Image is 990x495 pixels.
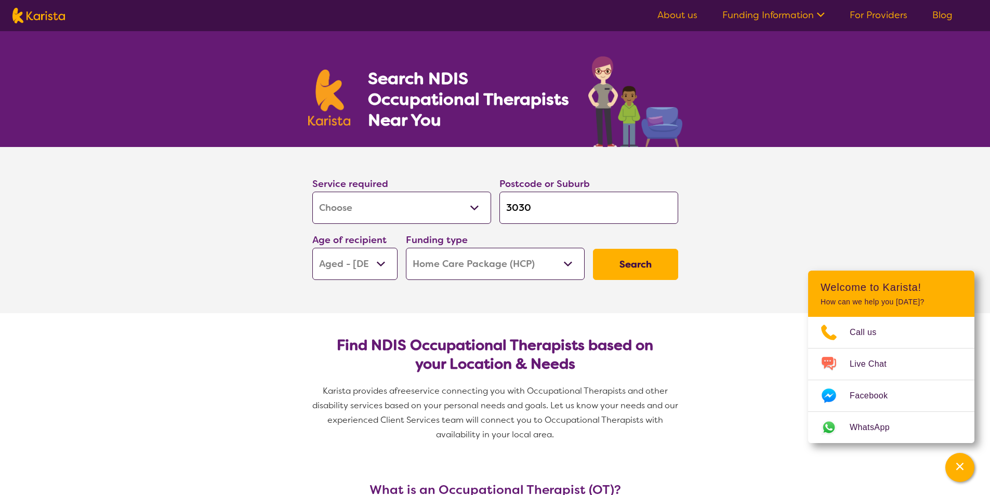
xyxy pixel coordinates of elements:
label: Service required [312,178,388,190]
h2: Welcome to Karista! [821,281,962,293]
h1: Search NDIS Occupational Therapists Near You [368,68,570,130]
span: Facebook [850,388,900,404]
h2: Find NDIS Occupational Therapists based on your Location & Needs [321,336,670,373]
button: Search [593,249,678,280]
a: About us [657,9,697,21]
input: Type [499,192,678,224]
a: Blog [932,9,953,21]
label: Postcode or Suburb [499,178,590,190]
span: Karista provides a [323,385,394,396]
span: Live Chat [850,356,899,372]
label: Funding type [406,234,468,246]
span: free [394,385,411,396]
span: service connecting you with Occupational Therapists and other disability services based on your p... [312,385,680,440]
label: Age of recipient [312,234,387,246]
ul: Choose channel [808,317,974,443]
img: Karista logo [308,70,351,126]
a: Web link opens in a new tab. [808,412,974,443]
span: WhatsApp [850,420,902,435]
p: How can we help you [DATE]? [821,298,962,306]
a: Funding Information [722,9,825,21]
a: For Providers [850,9,907,21]
div: Channel Menu [808,271,974,443]
img: occupational-therapy [588,56,682,147]
span: Call us [850,325,889,340]
img: Karista logo [12,8,65,23]
button: Channel Menu [945,453,974,482]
